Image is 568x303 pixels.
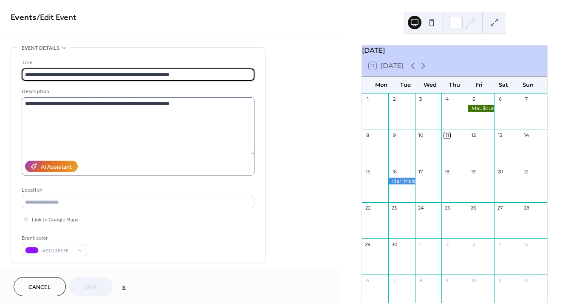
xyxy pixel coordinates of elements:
[365,241,371,247] div: 29
[492,76,516,93] div: Sat
[11,9,37,26] a: Events
[365,205,371,211] div: 22
[470,205,477,211] div: 26
[22,234,85,243] div: Event color
[418,241,424,247] div: 1
[523,277,530,283] div: 12
[28,283,51,292] span: Cancel
[391,96,397,102] div: 2
[365,132,371,139] div: 8
[25,161,78,172] button: AI Assistant
[497,168,503,175] div: 20
[444,277,450,283] div: 9
[369,76,393,93] div: Mon
[444,132,450,139] div: 11
[497,241,503,247] div: 4
[365,277,371,283] div: 6
[523,96,530,102] div: 7
[523,132,530,139] div: 14
[391,241,397,247] div: 30
[418,205,424,211] div: 24
[37,9,76,26] span: / Edit Event
[391,277,397,283] div: 7
[497,205,503,211] div: 27
[388,178,415,185] div: Hari Malaysia
[444,241,450,247] div: 2
[444,96,450,102] div: 4
[444,168,450,175] div: 18
[391,132,397,139] div: 9
[523,241,530,247] div: 5
[497,277,503,283] div: 11
[42,246,73,255] span: #9013FEFF
[365,96,371,102] div: 1
[14,277,66,296] button: Cancel
[362,45,547,56] div: [DATE]
[41,163,72,172] div: AI Assistant
[22,58,253,67] div: Title
[470,241,477,247] div: 3
[365,168,371,175] div: 15
[391,168,397,175] div: 16
[22,186,253,195] div: Location
[418,277,424,283] div: 8
[418,132,424,139] div: 10
[497,132,503,139] div: 13
[516,76,540,93] div: Sun
[32,215,79,224] span: Link to Google Maps
[22,87,253,96] div: Description
[470,277,477,283] div: 10
[497,96,503,102] div: 6
[523,168,530,175] div: 21
[468,105,494,112] div: Maulidur Rasul
[393,76,418,93] div: Tue
[22,44,59,53] span: Event details
[470,132,477,139] div: 12
[418,168,424,175] div: 17
[418,76,443,93] div: Wed
[523,205,530,211] div: 28
[470,96,477,102] div: 5
[467,76,492,93] div: Fri
[444,205,450,211] div: 25
[442,76,467,93] div: Thu
[470,168,477,175] div: 19
[391,205,397,211] div: 23
[418,96,424,102] div: 3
